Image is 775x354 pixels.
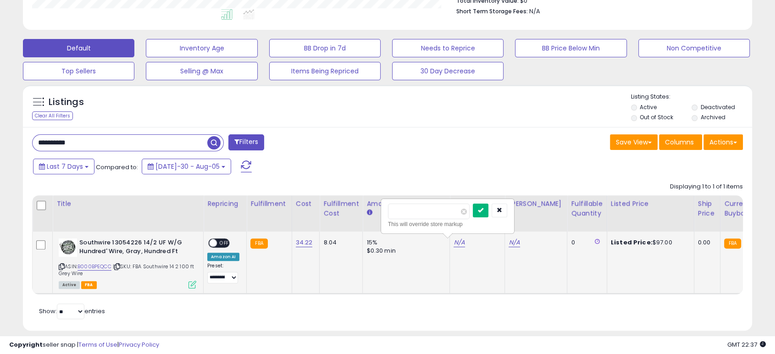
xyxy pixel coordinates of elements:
[23,62,134,80] button: Top Sellers
[56,199,199,209] div: Title
[146,39,257,57] button: Inventory Age
[529,7,540,16] span: N/A
[155,162,220,171] span: [DATE]-30 - Aug-05
[207,199,243,209] div: Repricing
[250,199,288,209] div: Fulfillment
[59,263,194,277] span: | SKU: FBA Southwire 14 2 100 ft Grey Wire
[366,199,446,209] div: Amazon Fees
[388,220,507,229] div: This will override store markup
[515,39,626,57] button: BB Price Below Min
[611,238,687,247] div: $97.00
[59,238,196,288] div: ASIN:
[456,7,528,15] b: Short Term Storage Fees:
[96,163,138,171] span: Compared to:
[47,162,83,171] span: Last 7 Days
[631,93,752,101] p: Listing States:
[611,238,653,247] b: Listed Price:
[610,134,658,150] button: Save View
[296,199,316,209] div: Cost
[724,238,741,249] small: FBA
[146,62,257,80] button: Selling @ Max
[323,199,359,218] div: Fulfillment Cost
[59,238,77,257] img: 51BNXJQHqAL._SL40_.jpg
[392,39,504,57] button: Needs to Reprice
[119,340,159,349] a: Privacy Policy
[366,238,443,247] div: 15%
[509,199,563,209] div: [PERSON_NAME]
[701,113,725,121] label: Archived
[33,159,94,174] button: Last 7 Days
[78,340,117,349] a: Terms of Use
[638,39,750,57] button: Non Competitive
[323,238,355,247] div: 8.04
[611,199,690,209] div: Listed Price
[392,62,504,80] button: 30 Day Decrease
[454,238,465,247] a: N/A
[269,39,381,57] button: BB Drop in 7d
[640,103,657,111] label: Active
[296,238,313,247] a: 34.22
[228,134,264,150] button: Filters
[32,111,73,120] div: Clear All Filters
[366,247,443,255] div: $0.30 min
[9,340,43,349] strong: Copyright
[142,159,231,174] button: [DATE]-30 - Aug-05
[698,199,716,218] div: Ship Price
[703,134,743,150] button: Actions
[724,199,771,218] div: Current Buybox Price
[701,103,735,111] label: Deactivated
[366,209,372,217] small: Amazon Fees.
[49,96,84,109] h5: Listings
[509,238,520,247] a: N/A
[207,253,239,261] div: Amazon AI
[698,238,713,247] div: 0.00
[659,134,702,150] button: Columns
[39,307,105,315] span: Show: entries
[9,341,159,349] div: seller snap | |
[77,263,111,271] a: B000BPEQCC
[59,281,80,289] span: All listings currently available for purchase on Amazon
[207,263,239,283] div: Preset:
[79,238,191,258] b: Southwire 13054226 14/2 UF W/G Hundred' Wire, Gray, Hundred Ft
[250,238,267,249] small: FBA
[727,340,766,349] span: 2025-08-13 22:37 GMT
[217,239,232,247] span: OFF
[81,281,97,289] span: FBA
[571,199,603,218] div: Fulfillable Quantity
[665,138,694,147] span: Columns
[640,113,673,121] label: Out of Stock
[269,62,381,80] button: Items Being Repriced
[670,183,743,191] div: Displaying 1 to 1 of 1 items
[23,39,134,57] button: Default
[571,238,599,247] div: 0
